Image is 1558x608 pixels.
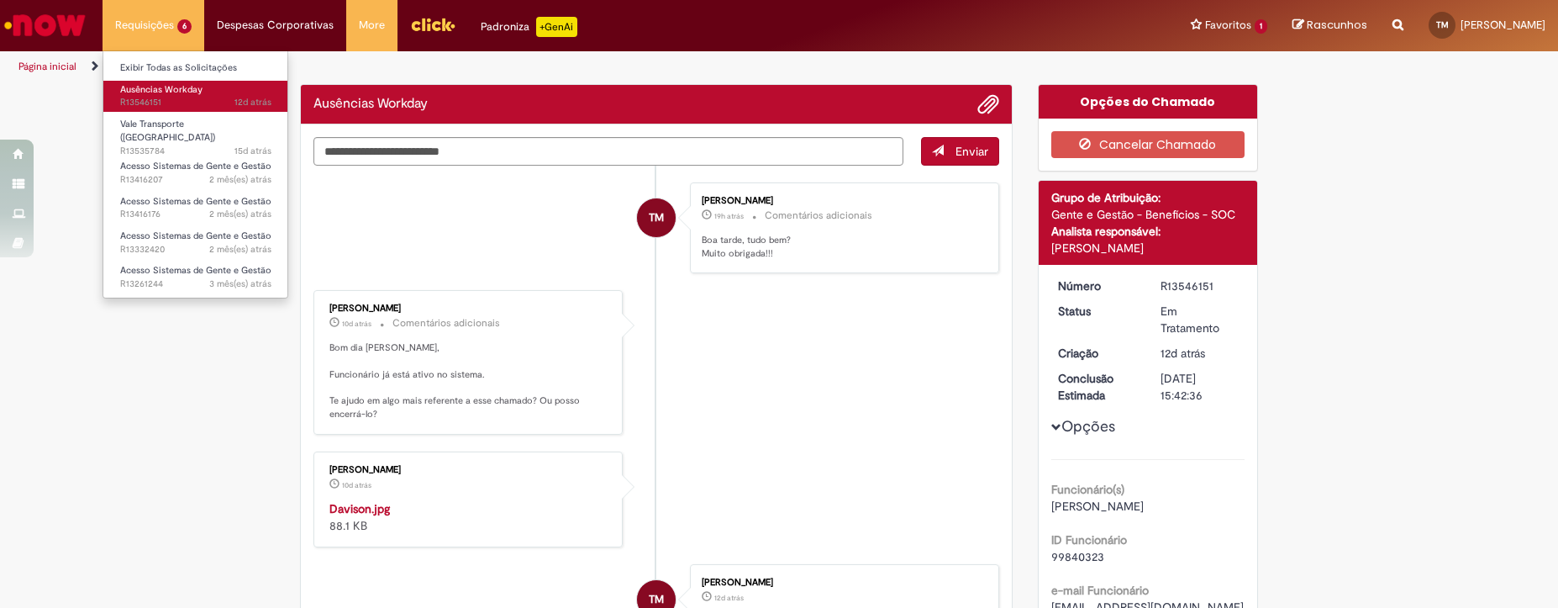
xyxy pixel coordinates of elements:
[1161,370,1239,404] div: [DATE] 15:42:36
[342,480,371,490] time: 20/09/2025 11:58:09
[217,17,334,34] span: Despesas Corporativas
[313,97,428,112] h2: Ausências Workday Histórico de tíquete
[120,96,271,109] span: R13546151
[1045,345,1149,362] dt: Criação
[410,12,455,37] img: click_logo_yellow_360x200.png
[1051,223,1245,240] div: Analista responsável:
[13,51,1026,82] ul: Trilhas de página
[342,319,371,329] span: 10d atrás
[103,227,288,258] a: Aberto R13332420 : Acesso Sistemas de Gente e Gestão
[1161,346,1205,361] time: 18/09/2025 09:54:37
[702,234,982,260] p: Boa tarde, tudo bem? Muito obrigada!!!
[120,264,271,277] span: Acesso Sistemas de Gente e Gestão
[313,137,903,166] textarea: Digite sua mensagem aqui...
[1051,583,1149,598] b: e-mail Funcionário
[1051,131,1245,158] button: Cancelar Chamado
[103,50,288,299] ul: Requisições
[209,278,271,290] time: 08/07/2025 12:02:44
[1051,499,1144,514] span: [PERSON_NAME]
[1051,240,1245,256] div: [PERSON_NAME]
[120,160,271,172] span: Acesso Sistemas de Gente e Gestão
[1161,345,1239,362] div: 18/09/2025 09:54:37
[209,243,271,256] time: 29/07/2025 10:44:38
[329,465,609,475] div: [PERSON_NAME]
[702,196,982,206] div: [PERSON_NAME]
[120,278,271,291] span: R13261244
[103,59,288,77] a: Exibir Todas as Solicitações
[1045,370,1149,404] dt: Conclusão Estimada
[234,145,271,157] span: 15d atrás
[921,137,999,166] button: Enviar
[209,173,271,186] time: 14/08/2025 08:45:47
[1045,303,1149,320] dt: Status
[1255,19,1267,34] span: 1
[120,118,215,144] span: Vale Transporte ([GEOGRAPHIC_DATA])
[392,316,500,330] small: Comentários adicionais
[18,60,76,73] a: Página inicial
[234,96,271,108] time: 18/09/2025 09:54:38
[329,500,609,534] div: 88.1 KB
[2,8,88,42] img: ServiceNow
[714,211,744,221] time: 29/09/2025 13:47:56
[177,19,192,34] span: 6
[120,173,271,187] span: R13416207
[1161,303,1239,336] div: Em Tratamento
[955,144,988,159] span: Enviar
[103,193,288,224] a: Aberto R13416176 : Acesso Sistemas de Gente e Gestão
[359,17,385,34] span: More
[649,198,664,238] span: TM
[481,17,577,37] div: Padroniza
[714,211,744,221] span: 19h atrás
[209,208,271,220] span: 2 mês(es) atrás
[714,593,744,603] time: 18/09/2025 09:54:27
[120,243,271,256] span: R13332420
[209,208,271,220] time: 14/08/2025 08:38:06
[234,145,271,157] time: 15/09/2025 13:43:19
[234,96,271,108] span: 12d atrás
[120,230,271,242] span: Acesso Sistemas de Gente e Gestão
[1161,278,1239,294] div: R13546151
[1461,18,1545,32] span: [PERSON_NAME]
[120,145,271,158] span: R13535784
[1307,17,1367,33] span: Rascunhos
[209,173,271,186] span: 2 mês(es) atrás
[1039,85,1258,119] div: Opções do Chamado
[1205,17,1251,34] span: Favoritos
[115,17,174,34] span: Requisições
[103,262,288,293] a: Aberto R13261244 : Acesso Sistemas de Gente e Gestão
[714,593,744,603] span: 12d atrás
[1051,532,1127,547] b: ID Funcionário
[103,157,288,188] a: Aberto R13416207 : Acesso Sistemas de Gente e Gestão
[209,243,271,256] span: 2 mês(es) atrás
[120,195,271,208] span: Acesso Sistemas de Gente e Gestão
[329,304,609,314] div: [PERSON_NAME]
[1045,278,1149,294] dt: Número
[536,17,577,37] p: +GenAi
[977,93,999,115] button: Adicionar anexos
[120,208,271,221] span: R13416176
[209,278,271,290] span: 3 mês(es) atrás
[1436,19,1449,30] span: TM
[103,81,288,112] a: Aberto R13546151 : Ausências Workday
[342,319,371,329] time: 20/09/2025 11:59:16
[765,209,872,223] small: Comentários adicionais
[1292,18,1367,34] a: Rascunhos
[1051,549,1104,564] span: 99840323
[329,501,390,516] a: Davison.jpg
[342,480,371,490] span: 10d atrás
[1051,482,1124,497] b: Funcionário(s)
[103,115,288,151] a: Aberto R13535784 : Vale Transporte (VT)
[702,578,982,588] div: [PERSON_NAME]
[1161,346,1205,361] span: 12d atrás
[329,341,609,420] p: Bom dia [PERSON_NAME], Funcionário já está ativo no sistema. Te ajudo em algo mais referente a es...
[1051,206,1245,223] div: Gente e Gestão - Benefícios - SOC
[1051,189,1245,206] div: Grupo de Atribuição:
[637,198,676,237] div: Thaynna Da Silva Moura
[120,83,203,96] span: Ausências Workday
